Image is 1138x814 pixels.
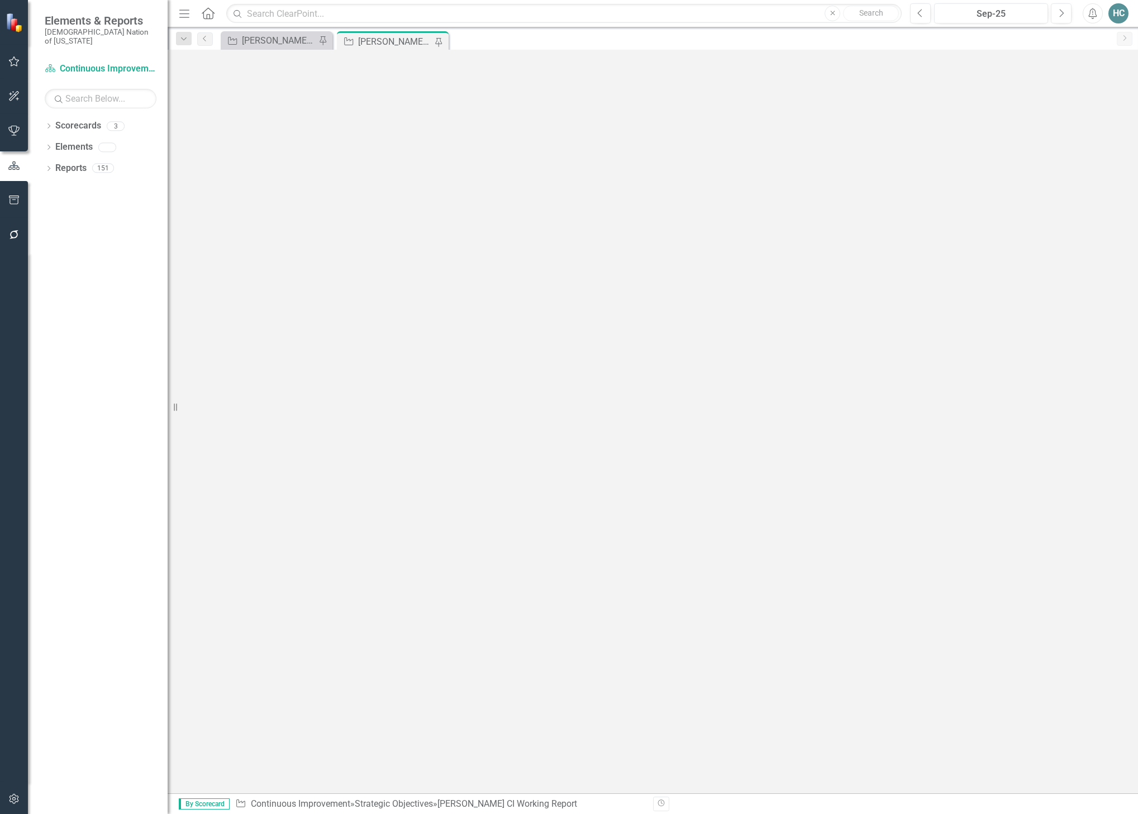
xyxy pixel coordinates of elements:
input: Search ClearPoint... [226,4,902,23]
div: 151 [92,164,114,173]
a: Continuous Improvement [45,63,156,75]
button: HC [1108,3,1129,23]
div: [PERSON_NAME] CI Working Report [437,798,577,809]
a: Elements [55,141,93,154]
input: Search Below... [45,89,156,108]
small: [DEMOGRAPHIC_DATA] Nation of [US_STATE] [45,27,156,46]
a: Strategic Objectives [355,798,433,809]
button: Search [843,6,899,21]
a: Reports [55,162,87,175]
div: 3 [107,121,125,131]
div: Sep-25 [938,7,1044,21]
div: [PERSON_NAME] CI Action Plans [242,34,316,47]
div: [PERSON_NAME] CI Working Report [358,35,432,49]
span: By Scorecard [179,798,230,810]
div: » » [235,798,645,811]
button: Sep-25 [934,3,1048,23]
a: Continuous Improvement [251,798,350,809]
span: Elements & Reports [45,14,156,27]
a: [PERSON_NAME] CI Action Plans [223,34,316,47]
span: Search [859,8,883,17]
a: Scorecards [55,120,101,132]
img: ClearPoint Strategy [4,12,26,33]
